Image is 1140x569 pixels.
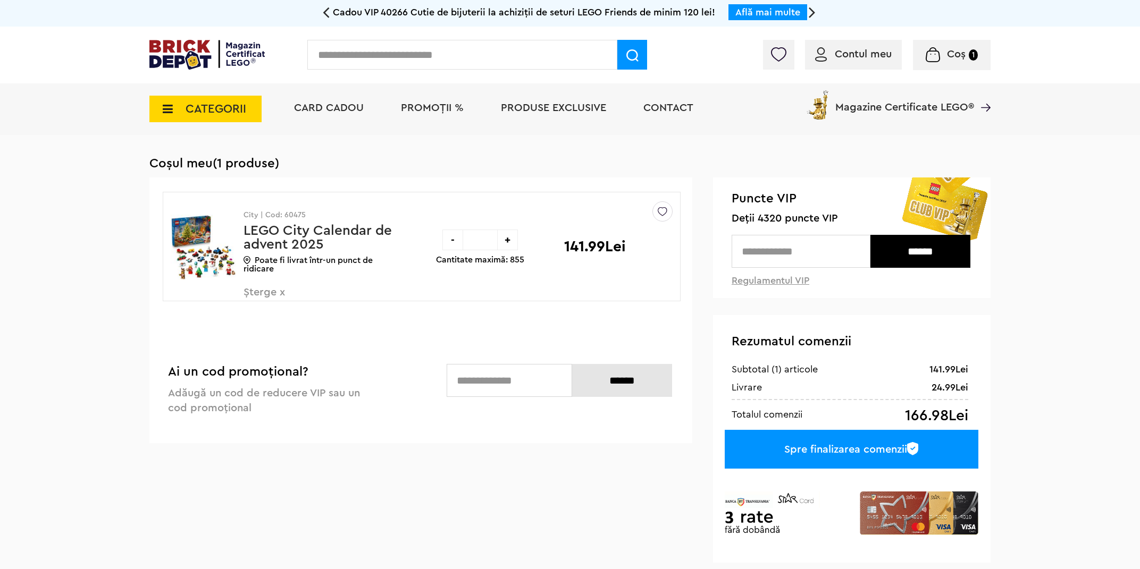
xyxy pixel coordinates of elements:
[732,213,973,225] span: Deții 4320 puncte VIP
[401,103,464,113] a: PROMOȚII %
[969,49,978,61] small: 1
[732,381,762,394] div: Livrare
[497,230,518,250] div: +
[436,256,524,264] p: Cantitate maximă: 855
[835,88,974,113] span: Magazine Certificate LEGO®
[835,49,892,60] span: Contul meu
[186,103,246,115] span: CATEGORII
[815,49,892,60] a: Contul meu
[171,207,236,287] img: LEGO City Calendar de advent 2025
[947,49,966,60] span: Coș
[244,287,368,310] span: Șterge x
[501,103,606,113] a: Produse exclusive
[149,156,991,171] h1: Coșul meu
[932,381,968,394] div: 24.99Lei
[294,103,364,113] a: Card Cadou
[333,7,715,17] span: Cadou VIP 40266 Cutie de bijuterii la achiziții de seturi LEGO Friends de minim 120 lei!
[732,335,851,348] span: Rezumatul comenzii
[929,363,968,376] div: 141.99Lei
[244,211,395,219] p: City | Cod: 60475
[244,256,395,273] p: Poate fi livrat într-un punct de ridicare
[732,363,818,376] div: Subtotal (1) articole
[974,88,991,99] a: Magazine Certificate LEGO®
[168,388,360,413] span: Adăugă un cod de reducere VIP sau un cod promoțional
[732,191,973,207] span: Puncte VIP
[732,276,809,285] a: Regulamentul VIP
[643,103,693,113] a: Contact
[732,408,802,421] div: Totalul comenzii
[213,157,279,170] span: (1 produse)
[905,408,968,423] div: 166.98Lei
[564,239,626,254] p: 141.99Lei
[244,224,392,251] a: LEGO City Calendar de advent 2025
[168,366,308,378] span: Ai un cod promoțional?
[442,230,463,250] div: -
[735,7,800,17] a: Află mai multe
[725,430,978,469] a: Spre finalizarea comenzii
